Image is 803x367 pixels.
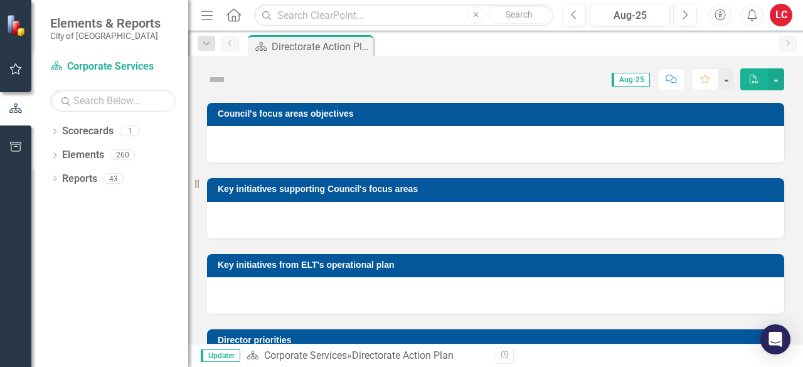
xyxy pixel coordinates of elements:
span: Aug-25 [612,73,650,87]
input: Search Below... [50,90,176,112]
div: 1 [120,126,140,137]
h3: Key initiatives supporting Council's focus areas [218,184,778,194]
h3: Director priorities [218,336,778,345]
div: Directorate Action Plan [352,349,454,361]
h3: Council's focus areas objectives [218,109,778,119]
div: Open Intercom Messenger [760,324,790,354]
h3: Key initiatives from ELT's operational plan [218,260,778,270]
span: Elements & Reports [50,16,161,31]
button: Search [487,6,550,24]
a: Elements [62,148,104,162]
a: Scorecards [62,124,114,139]
a: Reports [62,172,97,186]
div: 260 [110,150,135,161]
div: » [247,349,486,363]
button: Aug-25 [590,4,670,26]
a: Corporate Services [50,60,176,74]
a: Corporate Services [264,349,347,361]
div: 43 [104,173,124,184]
small: City of [GEOGRAPHIC_DATA] [50,31,161,41]
img: Not Defined [207,70,227,90]
span: Search [506,9,533,19]
div: Directorate Action Plan [272,39,370,55]
button: LC [770,4,792,26]
img: ClearPoint Strategy [6,14,28,36]
span: Updater [201,349,240,362]
input: Search ClearPoint... [254,4,553,26]
div: Aug-25 [594,8,666,23]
